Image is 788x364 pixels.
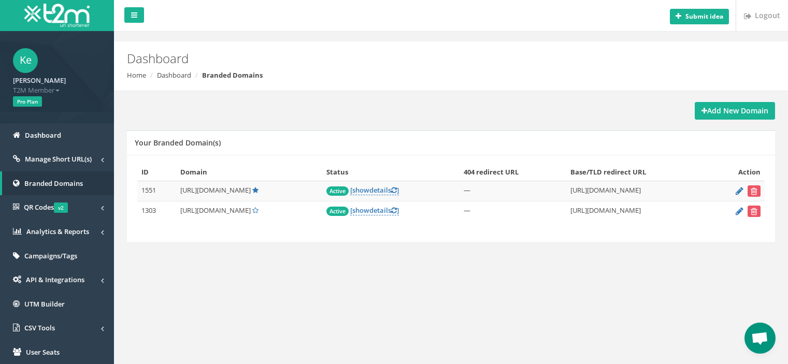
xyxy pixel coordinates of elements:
th: Action [709,163,765,181]
a: Home [127,70,146,80]
span: show [352,206,369,215]
span: v2 [54,202,68,213]
strong: Branded Domains [202,70,263,80]
span: UTM Builder [24,299,65,309]
span: Manage Short URL(s) [25,154,92,164]
h5: Your Branded Domain(s) [135,139,221,147]
span: T2M Member [13,85,101,95]
td: 1551 [137,181,176,201]
a: [showdetails] [350,185,399,195]
strong: Add New Domain [701,106,768,115]
span: Branded Domains [24,179,83,188]
span: Campaigns/Tags [24,251,77,260]
a: Set Default [252,206,259,215]
th: Domain [176,163,323,181]
a: Add New Domain [695,102,775,120]
button: Submit idea [670,9,729,24]
a: Dashboard [157,70,191,80]
a: [PERSON_NAME] T2M Member [13,73,101,95]
span: Analytics & Reports [26,227,89,236]
h2: Dashboard [127,52,665,65]
span: CSV Tools [24,323,55,332]
td: [URL][DOMAIN_NAME] [566,181,708,201]
span: Pro Plan [13,96,42,107]
td: — [460,181,567,201]
b: Submit idea [685,12,723,21]
span: Active [326,186,349,196]
span: QR Codes [24,202,68,212]
th: 404 redirect URL [460,163,567,181]
td: — [460,201,567,222]
span: User Seats [26,347,60,357]
td: [URL][DOMAIN_NAME] [566,201,708,222]
a: [showdetails] [350,206,399,215]
th: ID [137,163,176,181]
a: Default [252,185,259,195]
span: API & Integrations [26,275,84,284]
span: Dashboard [25,130,61,140]
span: show [352,185,369,195]
div: Open chat [744,323,776,354]
span: Ke [13,48,38,73]
span: [URL][DOMAIN_NAME] [180,206,251,215]
span: Active [326,207,349,216]
th: Base/TLD redirect URL [566,163,708,181]
strong: [PERSON_NAME] [13,76,66,85]
img: T2M [24,4,90,27]
td: 1303 [137,201,176,222]
span: [URL][DOMAIN_NAME] [180,185,251,195]
th: Status [322,163,459,181]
